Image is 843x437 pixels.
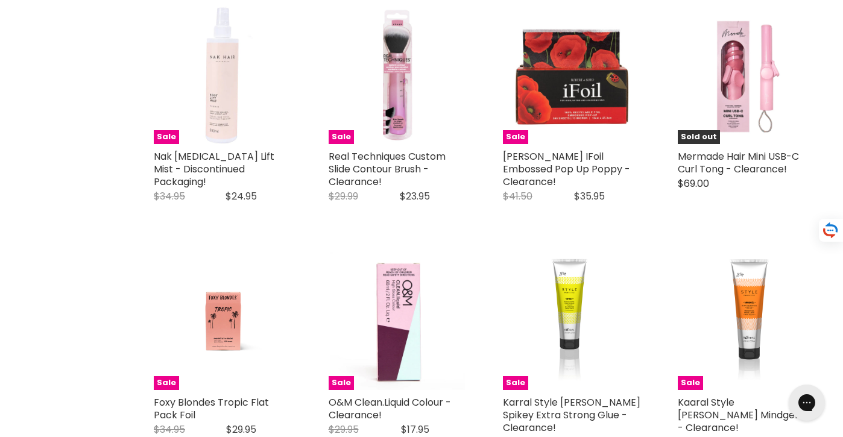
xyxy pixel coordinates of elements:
[329,189,358,203] span: $29.99
[545,252,599,391] img: Karral Style Perfetto Spikey Extra Strong Glue - Clearance!
[678,130,720,144] span: Sold out
[400,189,430,203] span: $23.95
[154,252,292,391] a: Foxy Blondes Tropic Flat Pack Foil Sale
[329,395,451,422] a: O&M Clean.Liquid Colour - Clearance!
[503,376,528,390] span: Sale
[329,423,359,436] span: $29.95
[503,5,642,144] img: Robert De Soto IFoil Embossed Pop Up Poppy - Clearance!
[329,5,467,144] a: Real Techniques Custom Slide Contour Brush - Clearance! Real Techniques Custom Slide Contour Brus...
[329,376,354,390] span: Sale
[678,5,816,144] img: Mermade Hair Mini USB-C Curl Tong - Clearance!
[503,5,642,144] a: Robert De Soto IFoil Embossed Pop Up Poppy - Clearance! Robert De Soto IFoil Embossed Pop Up Popp...
[329,5,467,144] img: Real Techniques Custom Slide Contour Brush - Clearance!
[154,423,185,436] span: $34.95
[678,395,816,435] a: Kaaral Style [PERSON_NAME] Mindgel Gel - Clearance!
[401,423,429,436] span: $17.95
[721,252,772,391] img: Kaaral Style Perfetto Mindgel Gel - Clearance!
[154,5,292,144] a: Nak Hair Root Lift Mist - Discontinued Packaging! Sale
[678,5,816,144] a: Mermade Hair Mini USB-C Curl Tong - Clearance! Mermade Hair Mini USB-C Curl Tong - Clearance! Sol...
[678,376,703,390] span: Sale
[330,252,465,391] img: O&M Clean.Liquid Colour - Clearance!
[329,252,467,391] a: O&M Clean.Liquid Colour - Clearance! Sale
[154,130,179,144] span: Sale
[154,395,269,422] a: Foxy Blondes Tropic Flat Pack Foil
[171,252,275,391] img: Foxy Blondes Tropic Flat Pack Foil
[503,130,528,144] span: Sale
[226,423,256,436] span: $29.95
[678,177,709,190] span: $69.00
[329,149,446,189] a: Real Techniques Custom Slide Contour Brush - Clearance!
[154,189,185,203] span: $34.95
[678,149,799,176] a: Mermade Hair Mini USB-C Curl Tong - Clearance!
[154,5,292,144] img: Nak Hair Root Lift Mist - Discontinued Packaging!
[503,252,642,391] a: Karral Style Perfetto Spikey Extra Strong Glue - Clearance! Sale
[329,130,354,144] span: Sale
[678,252,816,391] a: Kaaral Style Perfetto Mindgel Gel - Clearance! Sale
[154,149,274,189] a: Nak [MEDICAL_DATA] Lift Mist - Discontinued Packaging!
[503,395,640,435] a: Karral Style [PERSON_NAME] Spikey Extra Strong Glue - Clearance!
[226,189,257,203] span: $24.95
[503,189,532,203] span: $41.50
[154,376,179,390] span: Sale
[783,380,831,425] iframe: Gorgias live chat messenger
[574,189,605,203] span: $35.95
[503,149,630,189] a: [PERSON_NAME] IFoil Embossed Pop Up Poppy - Clearance!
